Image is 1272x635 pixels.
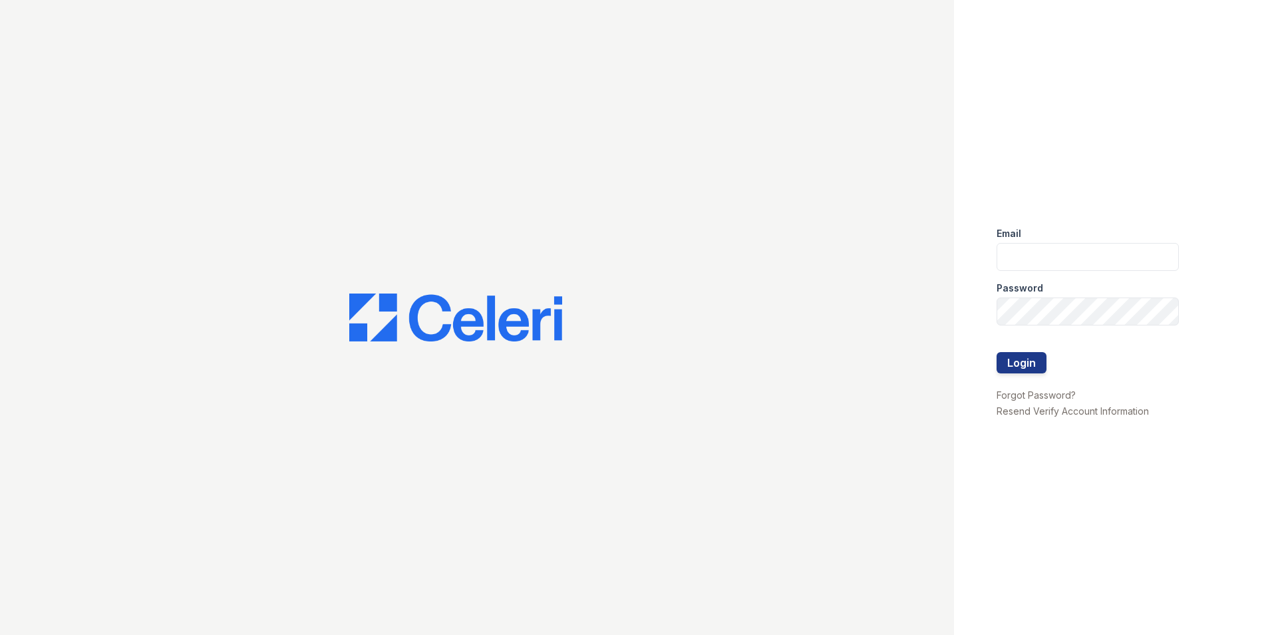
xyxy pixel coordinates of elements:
[997,282,1043,295] label: Password
[997,352,1046,373] button: Login
[997,405,1149,417] a: Resend Verify Account Information
[997,389,1076,401] a: Forgot Password?
[349,294,562,341] img: CE_Logo_Blue-a8612792a0a2168367f1c8372b55b34899dd931a85d93a1a3d3e32e68fde9ad4.png
[997,227,1021,240] label: Email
